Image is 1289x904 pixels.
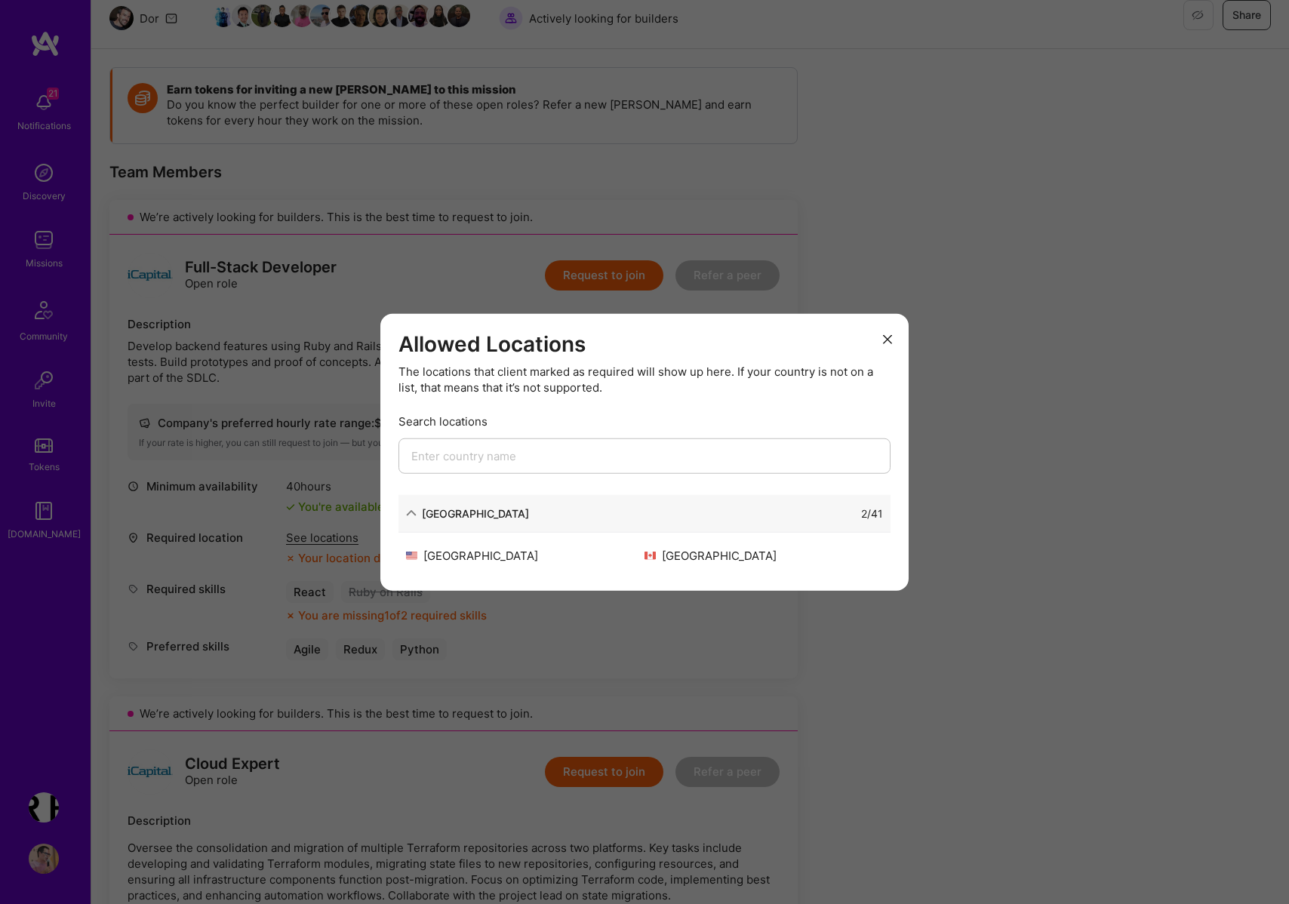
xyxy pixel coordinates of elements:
i: icon ArrowDown [406,508,417,518]
input: Enter country name [398,438,891,473]
img: United States [406,551,417,559]
div: [GEOGRAPHIC_DATA] [422,505,529,521]
h3: Allowed Locations [398,332,891,358]
i: icon Close [883,334,892,343]
img: Canada [644,551,656,559]
div: The locations that client marked as required will show up here. If your country is not on a list,... [398,363,891,395]
div: Search locations [398,413,891,429]
div: modal [380,314,909,591]
div: [GEOGRAPHIC_DATA] [406,547,644,563]
div: 2 / 41 [861,505,883,521]
div: [GEOGRAPHIC_DATA] [644,547,883,563]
